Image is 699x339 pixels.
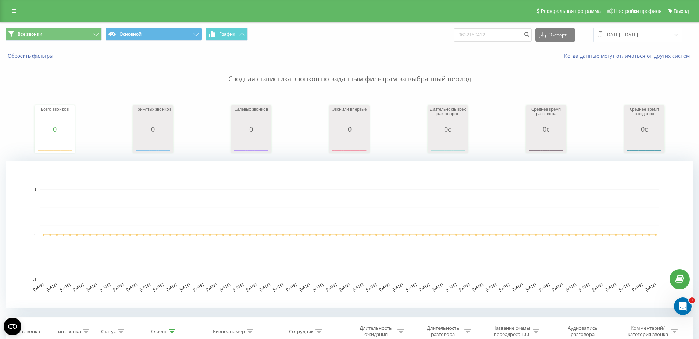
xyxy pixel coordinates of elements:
[192,282,204,292] text: [DATE]
[206,282,218,292] text: [DATE]
[645,282,657,292] text: [DATE]
[498,282,510,292] text: [DATE]
[101,328,116,335] div: Статус
[472,282,484,292] text: [DATE]
[331,107,368,125] div: Звонили впервые
[36,107,73,125] div: Всего звонков
[535,28,575,42] button: Экспорт
[34,188,36,192] text: 1
[135,107,171,125] div: Принятых звонков
[631,282,643,292] text: [DATE]
[552,282,564,292] text: [DATE]
[429,125,466,133] div: 0с
[213,328,245,335] div: Бизнес номер
[492,325,531,338] div: Название схемы переадресации
[432,282,444,292] text: [DATE]
[233,125,270,133] div: 0
[605,282,617,292] text: [DATE]
[4,318,21,335] button: Open CMP widget
[219,32,235,37] span: График
[592,282,604,292] text: [DATE]
[541,8,601,14] span: Реферальная программа
[429,107,466,125] div: Длительность всех разговоров
[151,328,167,335] div: Клиент
[232,282,244,292] text: [DATE]
[6,53,57,59] button: Сбросить фильтры
[289,328,314,335] div: Сотрудник
[626,107,663,125] div: Среднее время ожидания
[578,282,590,292] text: [DATE]
[36,125,73,133] div: 0
[272,282,284,292] text: [DATE]
[331,125,368,133] div: 0
[6,60,693,84] p: Сводная статистика звонков по заданным фильтрам за выбранный период
[618,282,630,292] text: [DATE]
[325,282,338,292] text: [DATE]
[135,133,171,155] svg: A chart.
[525,282,537,292] text: [DATE]
[485,282,497,292] text: [DATE]
[56,328,81,335] div: Тип звонка
[564,52,693,59] a: Когда данные могут отличаться от других систем
[352,282,364,292] text: [DATE]
[626,125,663,133] div: 0с
[59,282,71,292] text: [DATE]
[34,233,36,237] text: 0
[36,133,73,155] svg: A chart.
[405,282,417,292] text: [DATE]
[392,282,404,292] text: [DATE]
[459,282,471,292] text: [DATE]
[126,282,138,292] text: [DATE]
[689,297,695,303] span: 1
[528,125,564,133] div: 0с
[528,133,564,155] svg: A chart.
[233,107,270,125] div: Целевых звонков
[418,282,431,292] text: [DATE]
[152,282,164,292] text: [DATE]
[626,325,669,338] div: Комментарий/категория звонка
[13,328,40,335] div: Дата звонка
[33,278,36,282] text: -1
[86,282,98,292] text: [DATE]
[33,282,45,292] text: [DATE]
[206,28,248,41] button: График
[46,282,58,292] text: [DATE]
[379,282,391,292] text: [DATE]
[511,282,524,292] text: [DATE]
[299,282,311,292] text: [DATE]
[331,133,368,155] svg: A chart.
[99,282,111,292] text: [DATE]
[106,28,202,41] button: Основной
[429,133,466,155] svg: A chart.
[559,325,607,338] div: Аудиозапись разговора
[565,282,577,292] text: [DATE]
[674,8,689,14] span: Выход
[113,282,125,292] text: [DATE]
[312,282,324,292] text: [DATE]
[72,282,85,292] text: [DATE]
[179,282,191,292] text: [DATE]
[233,133,270,155] div: A chart.
[18,31,42,37] span: Все звонки
[285,282,297,292] text: [DATE]
[135,125,171,133] div: 0
[6,28,102,41] button: Все звонки
[139,282,151,292] text: [DATE]
[365,282,377,292] text: [DATE]
[454,28,532,42] input: Поиск по номеру
[6,161,693,308] svg: A chart.
[339,282,351,292] text: [DATE]
[259,282,271,292] text: [DATE]
[165,282,178,292] text: [DATE]
[246,282,258,292] text: [DATE]
[219,282,231,292] text: [DATE]
[626,133,663,155] svg: A chart.
[423,325,463,338] div: Длительность разговора
[674,297,692,315] iframe: Intercom live chat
